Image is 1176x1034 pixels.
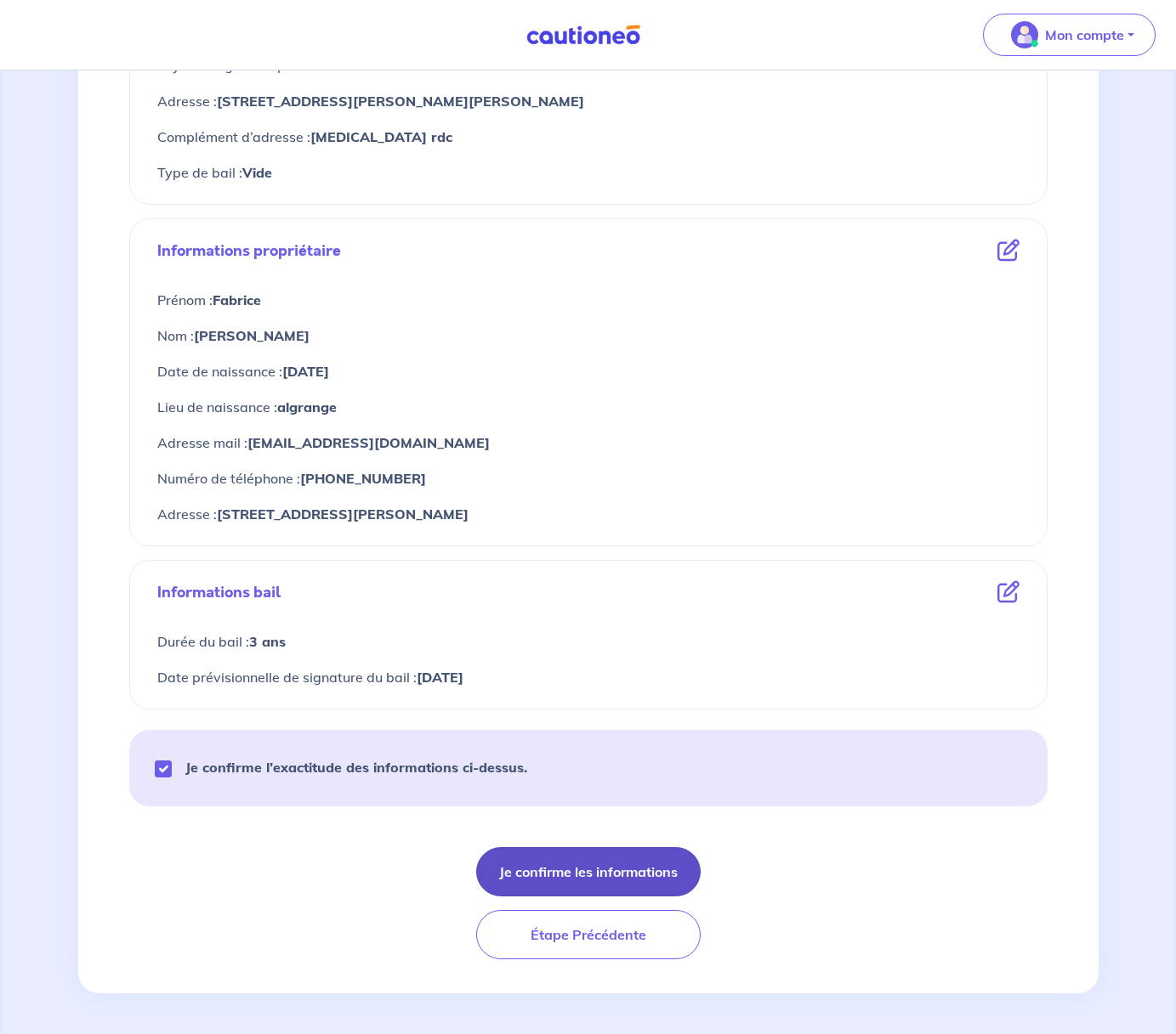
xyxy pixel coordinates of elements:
p: Type de bail : [157,161,1020,184]
img: illu_account_valid_menu.svg [1011,21,1038,48]
p: Durée du bail : [157,630,1020,653]
p: Adresse : [157,503,1020,525]
p: Date prévisionnelle de signature du bail : [157,666,1020,688]
strong: [PERSON_NAME] [194,327,310,344]
strong: [PHONE_NUMBER] [300,470,426,487]
button: Je confirme les informations [476,847,701,896]
button: illu_account_valid_menu.svgMon compte [983,14,1156,56]
p: Nom : [157,325,1020,347]
strong: [MEDICAL_DATA] rdc [310,128,452,145]
p: Numéro de téléphone : [157,467,1020,489]
strong: [STREET_ADDRESS][PERSON_NAME][PERSON_NAME] [217,93,584,110]
strong: Fabrice [213,291,261,308]
strong: [DATE] [282,363,329,380]
p: Date de naissance : [157,360,1020,382]
p: Informations bail [157,581,281,603]
p: Prénom : [157,289,1020,311]
strong: Je confirme l’exactitude des informations ci-dessus. [185,759,527,776]
p: Adresse : [157,90,1020,112]
p: Adresse mail : [157,432,1020,454]
strong: algrange [277,398,337,415]
p: Informations propriétaire [157,240,341,262]
strong: [STREET_ADDRESS][PERSON_NAME] [217,506,469,523]
strong: 3 ans [249,633,286,650]
button: Étape Précédente [476,910,701,959]
strong: [EMAIL_ADDRESS][DOMAIN_NAME] [247,434,490,451]
p: Mon compte [1045,25,1124,45]
strong: [DATE] [417,669,463,686]
p: Lieu de naissance : [157,396,1020,418]
strong: Vide [242,164,272,181]
img: Cautioneo [520,25,647,46]
p: Complément d’adresse : [157,126,1020,148]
